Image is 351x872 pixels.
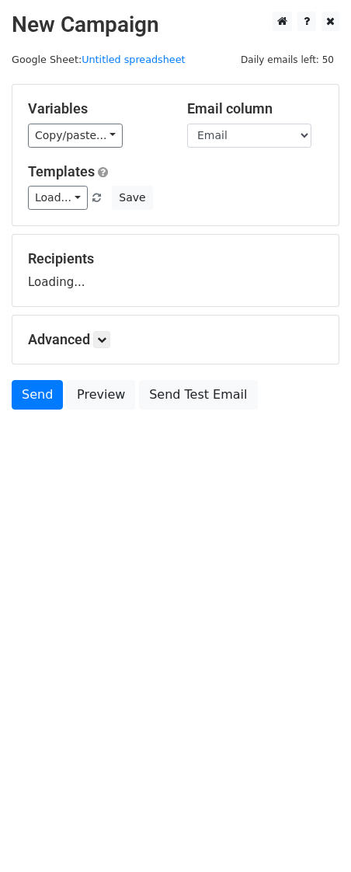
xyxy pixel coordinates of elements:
h5: Recipients [28,250,323,267]
button: Save [112,186,152,210]
span: Daily emails left: 50 [235,51,339,68]
small: Google Sheet: [12,54,186,65]
h5: Variables [28,100,164,117]
a: Send Test Email [139,380,257,410]
a: Templates [28,163,95,180]
div: Loading... [28,250,323,291]
h5: Email column [187,100,323,117]
a: Preview [67,380,135,410]
h5: Advanced [28,331,323,348]
a: Daily emails left: 50 [235,54,339,65]
a: Send [12,380,63,410]
a: Load... [28,186,88,210]
h2: New Campaign [12,12,339,38]
a: Copy/paste... [28,124,123,148]
a: Untitled spreadsheet [82,54,185,65]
